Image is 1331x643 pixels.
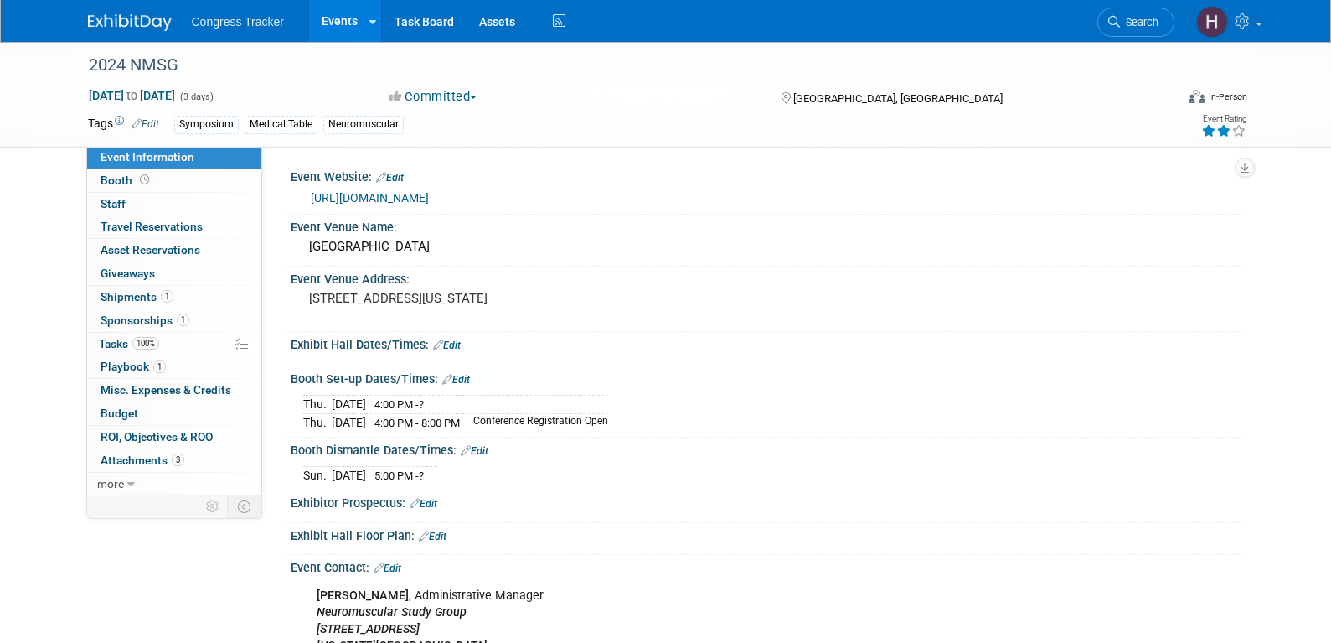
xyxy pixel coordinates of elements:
[463,413,608,431] td: Conference Registration Open
[87,333,261,355] a: Tasks100%
[178,91,214,102] span: (3 days)
[88,115,159,134] td: Tags
[161,290,173,303] span: 1
[87,309,261,332] a: Sponsorships1
[291,164,1244,186] div: Event Website:
[88,14,172,31] img: ExhibitDay
[332,466,366,484] td: [DATE]
[291,523,1244,545] div: Exhibit Hall Floor Plan:
[309,291,669,306] pre: [STREET_ADDRESS][US_STATE]
[1189,90,1205,103] img: Format-Inperson.png
[245,116,317,133] div: Medical Table
[793,92,1003,105] span: [GEOGRAPHIC_DATA], [GEOGRAPHIC_DATA]
[87,169,261,192] a: Booth
[101,314,189,327] span: Sponsorships
[132,118,159,130] a: Edit
[376,172,404,184] a: Edit
[177,314,189,326] span: 1
[83,50,1149,80] div: 2024 NMSG
[374,469,424,482] span: 5:00 PM -
[442,374,470,386] a: Edit
[101,267,155,280] span: Giveaways
[433,340,461,351] a: Edit
[291,490,1244,512] div: Exhibitor Prospectus:
[87,402,261,425] a: Budget
[1201,115,1246,123] div: Event Rating
[101,174,152,187] span: Booth
[88,88,176,103] span: [DATE] [DATE]
[419,531,446,542] a: Edit
[1097,8,1174,37] a: Search
[101,150,194,163] span: Event Information
[99,337,159,350] span: Tasks
[303,466,332,484] td: Sun.
[101,197,126,210] span: Staff
[291,438,1244,459] div: Booth Dismantle Dates/Times:
[87,355,261,378] a: Playbook1
[227,495,261,517] td: Toggle Event Tabs
[87,239,261,262] a: Asset Reservations
[87,379,261,402] a: Misc. Expenses & Credits
[101,430,213,443] span: ROI, Objectives & ROO
[332,413,366,431] td: [DATE]
[87,146,261,169] a: Event Information
[332,395,366,413] td: [DATE]
[87,215,261,238] a: Travel Reservations
[97,477,124,490] span: more
[461,445,488,457] a: Edit
[291,267,1244,288] div: Event Venue Address:
[374,563,401,574] a: Edit
[101,383,231,397] span: Misc. Expenses & Credits
[311,191,429,205] a: [URL][DOMAIN_NAME]
[153,360,166,373] span: 1
[192,15,284,29] span: Congress Tracker
[374,398,424,411] span: 4:00 PM -
[410,498,437,510] a: Edit
[323,116,404,133] div: Neuromuscular
[1208,91,1247,103] div: In-Person
[291,332,1244,354] div: Exhibit Hall Dates/Times:
[87,473,261,495] a: more
[419,469,424,482] span: ?
[172,454,184,466] span: 3
[101,220,203,233] span: Travel Reservations
[87,426,261,449] a: ROI, Objectives & ROO
[101,243,200,257] span: Asset Reservations
[317,605,467,620] i: Neuromuscular Study Group
[303,395,332,413] td: Thu.
[87,449,261,472] a: Attachments3
[101,407,138,420] span: Budget
[87,262,261,285] a: Giveaways
[303,234,1231,260] div: [GEOGRAPHIC_DATA]
[87,286,261,309] a: Shipments1
[317,622,420,636] i: [STREET_ADDRESS]
[291,555,1244,577] div: Event Contact:
[419,398,424,411] span: ?
[101,290,173,303] span: Shipments
[174,116,239,133] div: Symposium
[317,589,409,603] b: [PERSON_NAME]
[374,417,460,429] span: 4:00 PM - 8:00 PM
[291,366,1244,388] div: Booth Set-up Dates/Times:
[101,454,184,467] span: Attachments
[124,89,140,102] span: to
[384,88,483,106] button: Committed
[1120,16,1158,29] span: Search
[199,495,228,517] td: Personalize Event Tab Strip
[87,193,261,215] a: Staff
[101,360,166,373] span: Playbook
[291,215,1244,236] div: Event Venue Name:
[1196,6,1228,38] img: Heather Jones
[1076,87,1248,112] div: Event Format
[132,337,159,350] span: 100%
[137,174,152,186] span: Booth not reserved yet
[303,413,332,431] td: Thu.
